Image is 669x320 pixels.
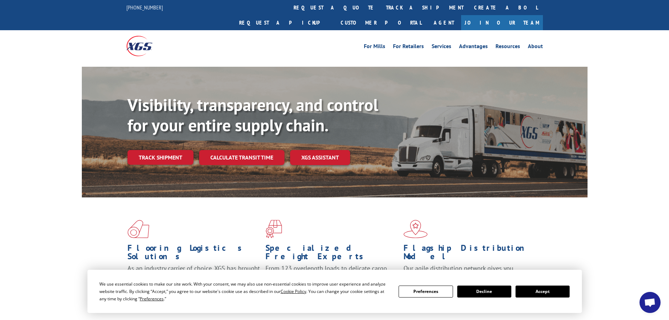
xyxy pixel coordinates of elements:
[199,150,284,165] a: Calculate transit time
[427,15,461,30] a: Agent
[127,220,149,238] img: xgs-icon-total-supply-chain-intelligence-red
[265,244,398,264] h1: Specialized Freight Experts
[404,244,536,264] h1: Flagship Distribution Model
[399,286,453,298] button: Preferences
[640,292,661,313] div: Open chat
[432,44,451,51] a: Services
[404,264,533,281] span: Our agile distribution network gives you nationwide inventory management on demand.
[234,15,335,30] a: Request a pickup
[126,4,163,11] a: [PHONE_NUMBER]
[496,44,520,51] a: Resources
[457,286,511,298] button: Decline
[459,44,488,51] a: Advantages
[461,15,543,30] a: Join Our Team
[127,150,194,165] a: Track shipment
[127,94,378,136] b: Visibility, transparency, and control for your entire supply chain.
[335,15,427,30] a: Customer Portal
[290,150,350,165] a: XGS ASSISTANT
[265,220,282,238] img: xgs-icon-focused-on-flooring-red
[265,264,398,295] p: From 123 overlength loads to delicate cargo, our experienced staff knows the best way to move you...
[99,280,390,302] div: We use essential cookies to make our site work. With your consent, we may also use non-essential ...
[393,44,424,51] a: For Retailers
[516,286,570,298] button: Accept
[140,296,164,302] span: Preferences
[127,244,260,264] h1: Flooring Logistics Solutions
[364,44,385,51] a: For Mills
[281,288,306,294] span: Cookie Policy
[127,264,260,289] span: As an industry carrier of choice, XGS has brought innovation and dedication to flooring logistics...
[404,220,428,238] img: xgs-icon-flagship-distribution-model-red
[528,44,543,51] a: About
[87,270,582,313] div: Cookie Consent Prompt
